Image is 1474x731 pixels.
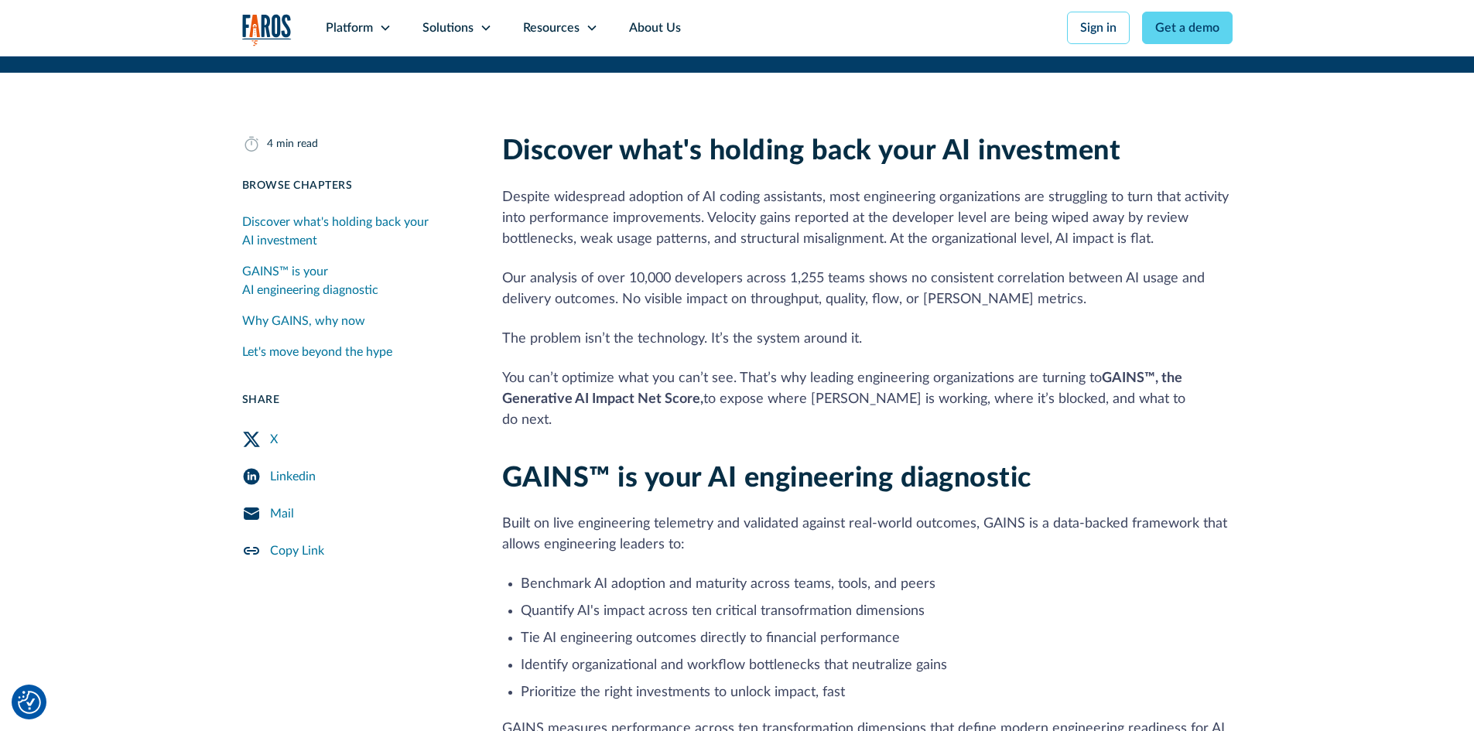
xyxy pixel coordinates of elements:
[521,682,1233,703] li: Prioritize the right investments to unlock impact, fast
[502,329,1233,350] p: The problem isn’t the technology. It’s the system around it.
[521,628,1233,649] li: Tie AI engineering outcomes directly to financial performance
[270,504,294,523] div: Mail
[242,458,465,495] a: LinkedIn Share
[242,14,292,46] img: Logo of the analytics and reporting company Faros.
[242,343,392,361] div: Let's move beyond the hype
[521,574,1233,595] li: Benchmark AI adoption and maturity across teams, tools, and peers
[502,268,1233,310] p: Our analysis of over 10,000 developers across 1,255 teams shows no consistent correlation between...
[242,392,465,408] div: Share
[521,601,1233,622] li: Quantify AI's impact across ten critical transofrmation dimensions
[502,514,1233,555] p: Built on live engineering telemetry and validated against real-world outcomes, GAINS is a data-ba...
[270,467,316,486] div: Linkedin
[242,532,465,569] a: Copy Link
[1142,12,1233,44] a: Get a demo
[242,421,465,458] a: Twitter Share
[502,371,1182,406] strong: GAINS™, the Generative AI Impact Net Score,
[18,691,41,714] button: Cookie Settings
[502,462,1233,495] h2: GAINS™ is your AI engineering diagnostic
[521,655,1233,676] li: Identify organizational and workflow bottlenecks that neutralize gains
[523,19,580,37] div: Resources
[242,256,465,306] a: GAINS™ is your AI engineering diagnostic
[242,306,465,336] a: Why GAINS, why now
[1067,12,1130,44] a: Sign in
[267,136,273,152] div: 4
[242,14,292,46] a: home
[242,178,465,194] div: Browse Chapters
[422,19,474,37] div: Solutions
[270,430,278,449] div: X
[326,19,373,37] div: Platform
[276,136,318,152] div: min read
[502,187,1233,250] p: Despite widespread adoption of AI coding assistants, most engineering organizations are strugglin...
[242,312,365,330] div: Why GAINS, why now
[270,541,324,560] div: Copy Link
[242,336,465,367] a: Let's move beyond the hype
[502,135,1233,168] h2: Discover what's holding back your AI investment
[242,262,465,299] div: GAINS™ is your AI engineering diagnostic
[242,213,465,250] div: Discover what's holding back your AI investment
[502,368,1233,431] p: You can’t optimize what you can’t see. That’s why leading engineering organizations are turning t...
[242,207,465,256] a: Discover what's holding back your AI investment
[18,691,41,714] img: Revisit consent button
[242,495,465,532] a: Mail Share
